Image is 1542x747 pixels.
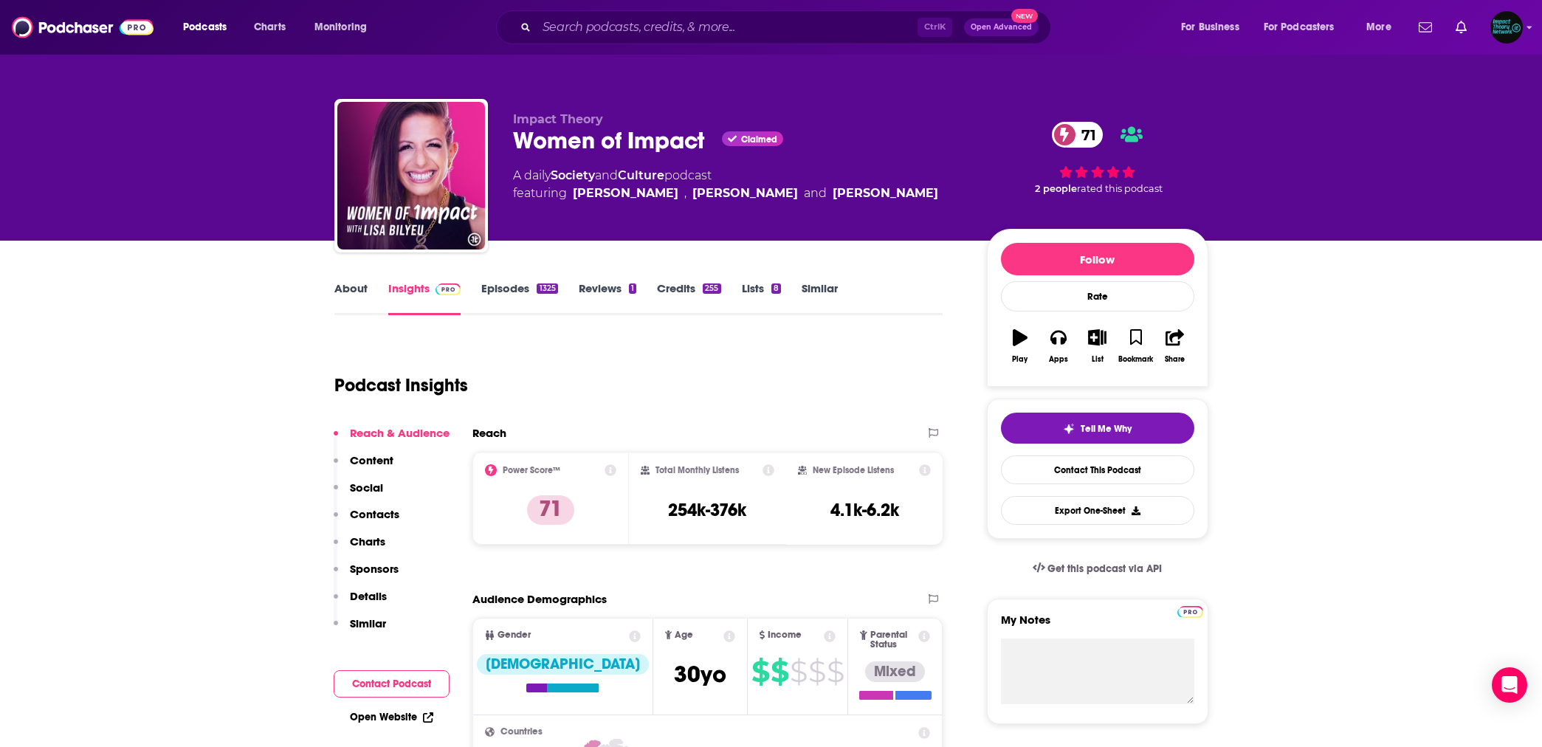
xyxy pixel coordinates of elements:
div: Play [1012,355,1028,364]
button: Social [334,481,383,508]
span: featuring [513,185,938,202]
p: 71 [527,495,574,525]
span: For Podcasters [1264,17,1335,38]
span: $ [827,660,844,684]
h1: Podcast Insights [334,374,468,396]
div: Share [1165,355,1185,364]
img: Podchaser - Follow, Share and Rate Podcasts [12,13,154,41]
h2: Audience Demographics [472,592,607,606]
p: Details [350,589,387,603]
span: 2 people [1035,183,1077,194]
div: List [1092,355,1104,364]
span: Countries [500,727,543,737]
h3: 4.1k-6.2k [830,499,899,521]
div: A daily podcast [513,167,938,202]
div: Search podcasts, credits, & more... [510,10,1065,44]
h2: New Episode Listens [813,465,894,475]
div: 71 2 peoplerated this podcast [987,112,1208,204]
button: Reach & Audience [334,426,450,453]
p: Content [350,453,393,467]
button: Similar [334,616,386,644]
button: Details [334,589,387,616]
button: Charts [334,534,385,562]
a: Contact This Podcast [1001,455,1194,484]
a: InsightsPodchaser Pro [388,281,461,315]
div: Mixed [865,661,925,682]
div: 8 [771,283,781,294]
span: For Business [1181,17,1239,38]
a: Episodes1325 [481,281,557,315]
a: Culture [618,168,664,182]
a: Similar [802,281,838,315]
button: Contact Podcast [334,670,450,698]
a: Reviews1 [579,281,636,315]
div: 1325 [537,283,557,294]
label: My Notes [1001,613,1194,638]
span: Ctrl K [918,18,952,37]
button: List [1078,320,1116,373]
span: and [595,168,618,182]
button: open menu [304,16,386,39]
p: Sponsors [350,562,399,576]
button: Play [1001,320,1039,373]
button: Content [334,453,393,481]
a: Pro website [1177,604,1203,618]
button: Sponsors [334,562,399,589]
div: Bookmark [1118,355,1153,364]
div: 1 [629,283,636,294]
a: 71 [1052,122,1104,148]
span: Claimed [741,136,777,143]
button: Show profile menu [1490,11,1523,44]
p: Contacts [350,507,399,521]
span: Income [768,630,802,640]
button: open menu [173,16,246,39]
img: User Profile [1490,11,1523,44]
span: $ [808,660,825,684]
button: tell me why sparkleTell Me Why [1001,413,1194,444]
p: Social [350,481,383,495]
span: Get this podcast via API [1047,562,1162,575]
a: Society [551,168,595,182]
span: $ [771,660,788,684]
a: Get this podcast via API [1021,551,1174,587]
span: Monitoring [314,17,367,38]
span: $ [790,660,807,684]
h2: Power Score™ [503,465,560,475]
p: Reach & Audience [350,426,450,440]
div: Rate [1001,281,1194,311]
img: Podchaser Pro [1177,606,1203,618]
a: Lists8 [742,281,781,315]
span: $ [751,660,769,684]
span: More [1366,17,1391,38]
span: Parental Status [870,630,916,650]
h2: Reach [472,426,506,440]
span: 71 [1067,122,1104,148]
span: Podcasts [183,17,227,38]
div: 255 [703,283,720,294]
span: Impact Theory [513,112,603,126]
div: [PERSON_NAME] [692,185,798,202]
button: Contacts [334,507,399,534]
button: open menu [1356,16,1410,39]
p: Charts [350,534,385,548]
div: [DEMOGRAPHIC_DATA] [477,654,649,675]
span: Logged in as rich38187 [1490,11,1523,44]
span: Age [675,630,693,640]
a: Open Website [350,711,433,723]
button: open menu [1171,16,1258,39]
span: 30 yo [674,660,726,689]
img: Podchaser Pro [436,283,461,295]
button: Bookmark [1117,320,1155,373]
button: Export One-Sheet [1001,496,1194,525]
a: About [334,281,368,315]
span: Open Advanced [971,24,1032,31]
span: New [1011,9,1038,23]
img: Women of Impact [337,102,485,249]
a: Lisa Bilyeu [573,185,678,202]
div: Apps [1049,355,1068,364]
button: Open AdvancedNew [964,18,1039,36]
span: and [804,185,827,202]
div: [PERSON_NAME] [833,185,938,202]
div: Open Intercom Messenger [1492,667,1527,703]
